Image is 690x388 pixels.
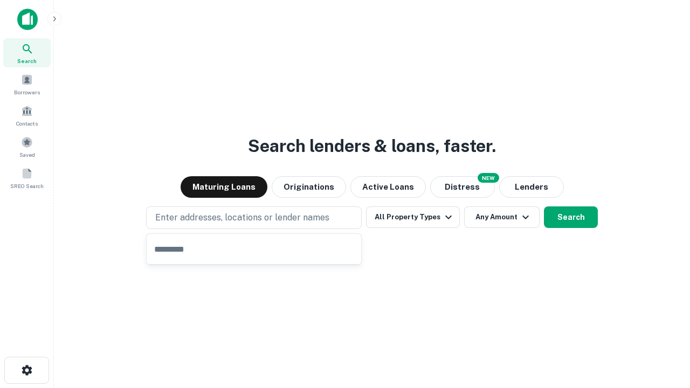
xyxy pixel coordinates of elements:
a: Borrowers [3,70,51,99]
span: Contacts [16,119,38,128]
button: Originations [272,176,346,198]
button: Lenders [499,176,564,198]
h3: Search lenders & loans, faster. [248,133,496,159]
span: Saved [19,150,35,159]
button: Active Loans [350,176,426,198]
a: Contacts [3,101,51,130]
p: Enter addresses, locations or lender names [155,211,329,224]
img: capitalize-icon.png [17,9,38,30]
a: SREO Search [3,163,51,192]
div: NEW [478,173,499,183]
button: Maturing Loans [181,176,267,198]
a: Saved [3,132,51,161]
span: Borrowers [14,88,40,96]
a: Search [3,38,51,67]
button: Any Amount [464,206,540,228]
button: All Property Types [366,206,460,228]
span: Search [17,57,37,65]
button: Search [544,206,598,228]
button: Enter addresses, locations or lender names [146,206,362,229]
button: Search distressed loans with lien and other non-mortgage details. [430,176,495,198]
span: SREO Search [10,182,44,190]
iframe: Chat Widget [636,302,690,354]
